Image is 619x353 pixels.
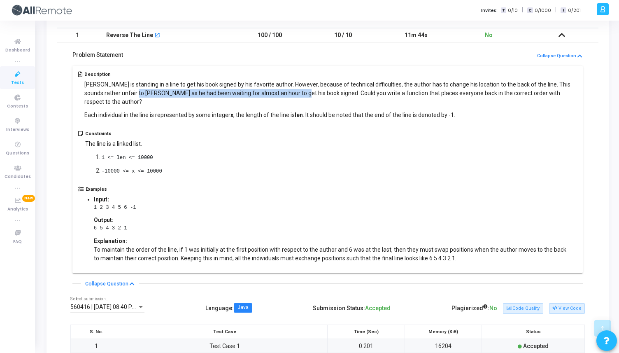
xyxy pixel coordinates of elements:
p: To maintain the order of the line, if 1 was initially at the first position with respect to the a... [94,245,569,263]
span: T [501,7,506,14]
span: | [522,6,523,14]
div: Language : [205,302,252,315]
span: No [489,305,497,311]
th: Test Case [122,325,328,339]
td: 1 [57,28,98,42]
span: C [527,7,533,14]
td: 100 / 100 [233,28,306,42]
label: Invites: [481,7,498,14]
span: Accepted [523,343,549,349]
button: View Code [549,303,585,314]
pre: 1 2 3 4 5 6 -1 [94,204,569,211]
button: Collapse Question [537,52,583,60]
th: Time (Sec) [328,325,405,339]
img: logo [10,2,72,19]
div: Java [237,305,249,310]
button: Code Quality [503,303,543,314]
strong: Explanation: [94,238,127,244]
span: 0/1000 [535,7,551,14]
span: Contests [7,103,28,110]
h5: Examples [86,187,577,192]
div: Reverse The Line [106,28,153,42]
span: I [561,7,566,14]
span: 0/201 [568,7,581,14]
span: Tests [11,79,24,86]
span: FAQ [13,238,22,245]
span: Candidates [5,173,31,180]
th: Status [482,325,585,339]
div: Submission Status: [313,302,391,315]
span: No [485,32,493,38]
span: 0/10 [508,7,518,14]
mat-icon: open_in_new [154,33,160,39]
td: 16204 [405,339,482,353]
td: 1 [71,339,122,353]
pre: 6 5 4 3 2 1 [94,224,569,232]
p: Each individual in the line is represented by some integer , the length of the line is . It shoul... [84,111,577,119]
strong: len [295,112,303,118]
th: Memory (KiB) [405,325,482,339]
strong: Output: [94,217,114,223]
pre: -10000 <= x <= 10000 [102,168,162,175]
span: Dashboard [5,47,30,54]
span: New [22,195,35,202]
div: Plagiarized : [451,302,497,315]
span: | [555,6,556,14]
pre: 1 <= len <= 10000 [102,154,162,161]
strong: Input: [94,196,109,203]
td: Test Case 1 [122,339,328,353]
span: Analytics [7,206,28,213]
td: 11m 44s [379,28,452,42]
p: The line is a linked list. [85,140,162,148]
td: 10 / 10 [306,28,379,42]
span: Accepted [365,305,391,311]
span: 560416 | [DATE] 08:40 PM IST (Best) P [70,304,169,310]
h5: Description [84,72,577,77]
h5: Constraints [85,131,162,136]
td: 0.201 [328,339,405,353]
strong: x [230,112,233,118]
h5: Problem Statement [72,51,123,58]
th: S. No. [71,325,122,339]
p: [PERSON_NAME] is standing in a line to get his book signed by his favorite author. However, becau... [84,80,577,106]
span: Interviews [6,126,29,133]
button: Collapse Question [81,280,139,288]
span: Questions [6,150,29,157]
